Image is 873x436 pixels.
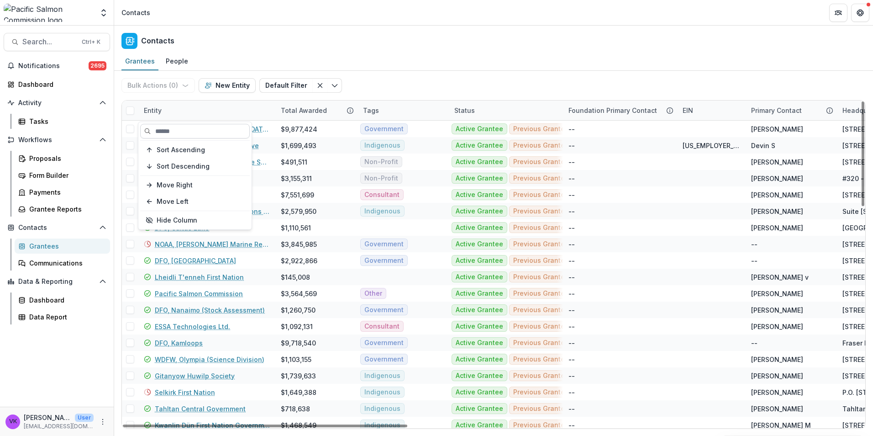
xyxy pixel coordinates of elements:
[97,4,110,22] button: Open entity switcher
[155,420,270,430] a: Kwanlin Dün First Nation Government
[513,207,569,215] span: Previous Grantee
[751,355,803,364] div: [PERSON_NAME]
[199,78,256,93] button: New Entity
[358,106,384,115] div: Tags
[513,142,569,149] span: Previous Grantee
[568,174,575,183] div: --
[18,278,95,286] span: Data & Reporting
[9,419,17,425] div: Victor Keong
[751,141,775,150] div: Devin S
[751,124,803,134] div: [PERSON_NAME]
[563,101,677,120] div: Foundation Primary Contact
[75,414,94,422] p: User
[568,388,575,397] div: --
[29,117,103,126] div: Tasks
[121,8,150,17] div: Contacts
[449,106,480,115] div: Status
[751,223,803,233] div: [PERSON_NAME]
[751,388,803,397] div: [PERSON_NAME]
[18,99,95,107] span: Activity
[4,4,94,22] img: Pacific Salmon Commission logo
[275,101,358,120] div: Total Awarded
[15,151,110,166] a: Proposals
[456,273,503,281] span: Active Grantee
[568,404,575,414] div: --
[751,157,803,167] div: [PERSON_NAME]
[746,101,837,120] div: Primary Contact
[568,207,575,216] div: --
[456,421,503,429] span: Active Grantee
[456,405,503,413] span: Active Grantee
[751,338,757,348] div: --
[456,323,503,330] span: Active Grantee
[513,224,569,232] span: Previous Grantee
[364,191,400,199] span: Consultant
[829,4,847,22] button: Partners
[281,338,316,348] div: $9,718,540
[364,356,404,363] span: Government
[456,224,503,232] span: Active Grantee
[568,420,575,430] div: --
[513,323,569,330] span: Previous Grantee
[751,190,803,200] div: [PERSON_NAME]
[157,163,210,170] span: Sort Descending
[677,101,746,120] div: EIN
[121,78,195,93] button: Bulk Actions (0)
[281,239,317,249] div: $3,845,985
[155,404,246,414] a: Tahltan Central Government
[29,154,103,163] div: Proposals
[18,224,95,232] span: Contacts
[563,106,663,115] div: Foundation Primary Contact
[568,371,575,381] div: --
[155,239,270,249] a: NOAA, [PERSON_NAME] Marine Research Institute
[281,272,310,282] div: $145,008
[513,388,569,396] span: Previous Grantee
[15,202,110,217] a: Grantee Reports
[456,125,503,133] span: Active Grantee
[140,159,250,174] button: Sort Descending
[80,37,102,47] div: Ctrl + K
[155,305,265,315] a: DFO, Nanaimo (Stock Assessment)
[456,388,503,396] span: Active Grantee
[24,413,71,422] p: [PERSON_NAME]
[364,257,404,265] span: Government
[751,305,803,315] div: [PERSON_NAME]
[140,143,250,157] button: Sort Ascending
[29,170,103,180] div: Form Builder
[513,290,569,298] span: Previous Grantee
[568,190,575,200] div: --
[364,306,404,314] span: Government
[121,54,158,68] div: Grantees
[155,272,244,282] a: Lheidli T'enneh First Nation
[15,309,110,324] a: Data Report
[449,101,563,120] div: Status
[513,175,569,182] span: Previous Grantee
[259,78,313,93] button: Default Filter
[513,125,569,133] span: Previous Grantee
[456,175,503,182] span: Active Grantee
[456,339,503,347] span: Active Grantee
[281,256,317,266] div: $2,922,866
[513,421,569,429] span: Previous Grantee
[89,61,106,70] span: 2695
[313,78,327,93] button: Clear filter
[456,142,503,149] span: Active Grantee
[456,356,503,363] span: Active Grantee
[751,371,803,381] div: [PERSON_NAME]
[281,157,307,167] div: $491,511
[281,322,313,331] div: $1,092,131
[751,174,803,183] div: [PERSON_NAME]
[4,133,110,147] button: Open Workflows
[281,223,311,233] div: $1,110,561
[513,240,569,248] span: Previous Grantee
[138,101,275,120] div: Entity
[358,101,449,120] div: Tags
[281,355,311,364] div: $1,103,155
[29,258,103,268] div: Communications
[456,257,503,265] span: Active Grantee
[281,420,316,430] div: $1,468,549
[568,322,575,331] div: --
[29,295,103,305] div: Dashboard
[141,37,174,45] h2: Contacts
